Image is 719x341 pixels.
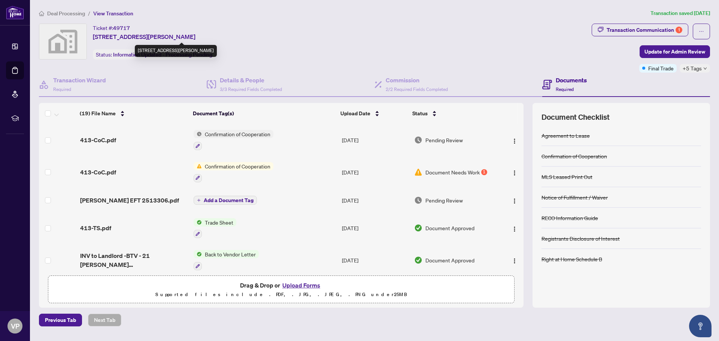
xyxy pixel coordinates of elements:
[509,222,521,234] button: Logo
[592,24,688,36] button: Transaction Communication1
[80,196,179,205] span: [PERSON_NAME] EFT 2513306.pdf
[425,196,463,204] span: Pending Review
[194,218,202,226] img: Status Icon
[509,194,521,206] button: Logo
[425,256,474,264] span: Document Approved
[512,198,518,204] img: Logo
[202,218,236,226] span: Trade Sheet
[541,255,602,263] div: Right at Home Schedule B
[194,130,273,150] button: Status IconConfirmation of Cooperation
[53,76,106,85] h4: Transaction Wizard
[541,234,620,243] div: Registrants Disclosure of Interest
[386,86,448,92] span: 2/2 Required Fields Completed
[339,244,411,276] td: [DATE]
[53,290,510,299] p: Supported files include .PDF, .JPG, .JPEG, .PNG under 25 MB
[509,134,521,146] button: Logo
[45,314,76,326] span: Previous Tab
[509,166,521,178] button: Logo
[39,24,87,59] img: svg%3e
[80,136,116,144] span: 413-CoC.pdf
[414,256,422,264] img: Document Status
[93,10,133,17] span: View Transaction
[512,138,518,144] img: Logo
[204,198,254,203] span: Add a Document Tag
[77,103,190,124] th: (19) File Name
[202,162,273,170] span: Confirmation of Cooperation
[190,103,337,124] th: Document Tag(s)
[703,67,707,70] span: down
[648,64,674,72] span: Final Trade
[425,136,463,144] span: Pending Review
[202,130,273,138] span: Confirmation of Cooperation
[194,162,273,182] button: Status IconConfirmation of Cooperation
[512,226,518,232] img: Logo
[414,168,422,176] img: Document Status
[93,24,130,32] div: Ticket #:
[412,109,428,118] span: Status
[197,198,201,202] span: plus
[194,130,202,138] img: Status Icon
[683,64,702,73] span: +5 Tags
[88,314,121,326] button: Next Tab
[339,156,411,188] td: [DATE]
[541,193,608,201] div: Notice of Fulfillment / Waiver
[39,11,44,16] span: home
[481,169,487,175] div: 1
[512,170,518,176] img: Logo
[512,258,518,264] img: Logo
[337,103,409,124] th: Upload Date
[640,45,710,58] button: Update for Admin Review
[414,136,422,144] img: Document Status
[414,196,422,204] img: Document Status
[194,196,257,205] button: Add a Document Tag
[135,45,217,57] div: [STREET_ADDRESS][PERSON_NAME]
[644,46,705,58] span: Update for Admin Review
[339,212,411,244] td: [DATE]
[220,86,282,92] span: 3/3 Required Fields Completed
[39,314,82,326] button: Previous Tab
[414,224,422,232] img: Document Status
[339,188,411,212] td: [DATE]
[425,168,480,176] span: Document Needs Work
[194,250,202,258] img: Status Icon
[339,124,411,156] td: [DATE]
[541,214,598,222] div: RECO Information Guide
[80,251,188,269] span: INV to Landlord -BTV - 21 [PERSON_NAME][GEOGRAPHIC_DATA] 413.pdf
[556,76,587,85] h4: Documents
[194,162,202,170] img: Status Icon
[48,276,514,304] span: Drag & Drop orUpload FormsSupported files include .PDF, .JPG, .JPEG, .PNG under25MB
[280,280,322,290] button: Upload Forms
[80,223,111,232] span: 413-TS.pdf
[93,49,215,60] div: Status:
[556,86,574,92] span: Required
[650,9,710,18] article: Transaction saved [DATE]
[509,254,521,266] button: Logo
[541,173,592,181] div: MLS Leased Print Out
[425,224,474,232] span: Document Approved
[47,10,85,17] span: Deal Processing
[340,109,370,118] span: Upload Date
[541,112,610,122] span: Document Checklist
[113,25,130,31] span: 49717
[6,6,24,19] img: logo
[80,109,116,118] span: (19) File Name
[386,76,448,85] h4: Commission
[676,27,682,33] div: 1
[113,51,212,58] span: Information Updated - Processing Pending
[699,29,704,34] span: ellipsis
[607,24,682,36] div: Transaction Communication
[409,103,497,124] th: Status
[541,152,607,160] div: Confirmation of Cooperation
[541,131,590,140] div: Agreement to Lease
[88,9,90,18] li: /
[194,218,236,238] button: Status IconTrade Sheet
[689,315,712,337] button: Open asap
[93,32,195,41] span: [STREET_ADDRESS][PERSON_NAME]
[194,250,259,270] button: Status IconBack to Vendor Letter
[11,321,19,331] span: VP
[202,250,259,258] span: Back to Vendor Letter
[240,280,322,290] span: Drag & Drop or
[220,76,282,85] h4: Details & People
[80,168,116,177] span: 413-CoC.pdf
